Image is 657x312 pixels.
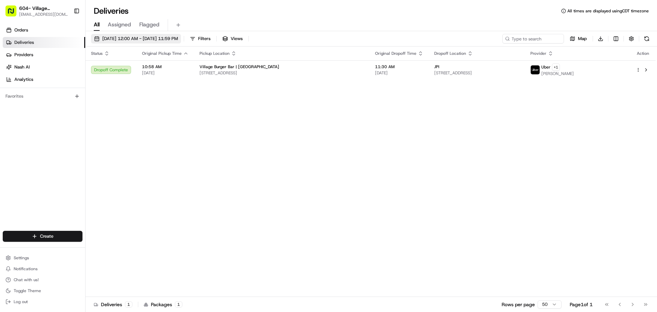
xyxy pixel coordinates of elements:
a: Orders [3,25,85,36]
input: Type to search [502,34,564,43]
span: Status [91,51,103,56]
button: Chat with us! [3,275,82,285]
span: Pylon [68,116,83,121]
span: Assigned [108,21,131,29]
button: Log out [3,297,82,307]
div: Favorites [3,91,82,102]
button: Notifications [3,264,82,274]
div: 1 [125,301,132,308]
a: Providers [3,49,85,60]
a: 💻API Documentation [55,97,113,109]
span: Log out [14,299,28,304]
span: Providers [14,52,33,58]
img: 1736555255976-a54dd68f-1ca7-489b-9aae-adbdc363a1c4 [7,65,19,78]
span: Dropoff Location [434,51,466,56]
a: 📗Knowledge Base [4,97,55,109]
button: Map [567,34,590,43]
span: Chat with us! [14,277,39,283]
div: Packages [144,301,182,308]
span: Create [40,233,53,239]
button: Settings [3,253,82,263]
div: 1 [175,301,182,308]
span: Village Burger Bar | [GEOGRAPHIC_DATA] [199,64,279,70]
h1: Deliveries [94,5,129,16]
span: Views [231,36,243,42]
div: 💻 [58,100,63,105]
span: Map [578,36,587,42]
span: Settings [14,255,29,261]
span: All [94,21,100,29]
button: 604- Village [GEOGRAPHIC_DATA]- [GEOGRAPHIC_DATA][EMAIL_ADDRESS][DOMAIN_NAME] [3,3,71,19]
input: Clear [18,44,113,51]
img: uber-new-logo.jpeg [531,65,540,74]
button: 604- Village [GEOGRAPHIC_DATA]- [GEOGRAPHIC_DATA] [19,5,69,12]
span: Provider [530,51,546,56]
button: +1 [552,63,560,71]
button: [DATE] 12:00 AM - [DATE] 11:59 PM [91,34,181,43]
span: Analytics [14,76,33,83]
p: Rows per page [502,301,535,308]
div: 📗 [7,100,12,105]
button: Views [219,34,246,43]
span: [DATE] [142,70,189,76]
div: We're available if you need us! [23,72,87,78]
span: Uber [541,64,551,70]
a: Deliveries [3,37,85,48]
span: Toggle Theme [14,288,41,294]
span: All times are displayed using CDT timezone [567,8,649,14]
span: Nash AI [14,64,30,70]
a: Analytics [3,74,85,85]
button: [EMAIL_ADDRESS][DOMAIN_NAME] [19,12,69,17]
button: Toggle Theme [3,286,82,296]
span: Original Dropoff Time [375,51,416,56]
span: Orders [14,27,28,33]
p: Welcome 👋 [7,27,125,38]
span: API Documentation [65,99,110,106]
span: 11:30 AM [375,64,423,70]
button: Create [3,231,82,242]
span: Flagged [139,21,159,29]
div: Action [636,51,650,56]
div: Page 1 of 1 [570,301,593,308]
button: Filters [187,34,214,43]
span: [PERSON_NAME] [541,71,574,76]
span: Original Pickup Time [142,51,182,56]
span: Knowledge Base [14,99,52,106]
span: Filters [198,36,210,42]
button: Start new chat [116,67,125,76]
a: Nash AI [3,62,85,73]
span: Pickup Location [199,51,230,56]
span: [DATE] [375,70,423,76]
span: 10:58 AM [142,64,189,70]
span: [STREET_ADDRESS] [434,70,519,76]
span: JPI [434,64,439,70]
span: [STREET_ADDRESS] [199,70,364,76]
span: Deliveries [14,39,34,46]
span: Notifications [14,266,38,272]
button: Refresh [642,34,652,43]
div: Start new chat [23,65,112,72]
span: [DATE] 12:00 AM - [DATE] 11:59 PM [102,36,178,42]
a: Powered byPylon [48,116,83,121]
div: Deliveries [94,301,132,308]
img: Nash [7,7,21,21]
